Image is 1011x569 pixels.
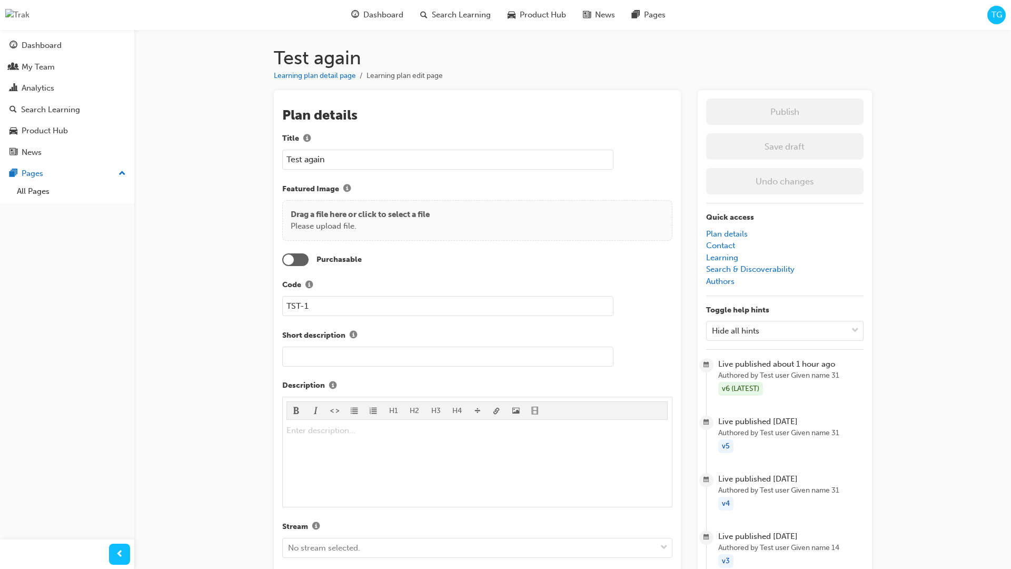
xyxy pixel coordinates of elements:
[851,324,859,338] span: down-icon
[5,9,29,21] img: Trak
[987,6,1006,24] button: TG
[420,8,428,22] span: search-icon
[4,143,130,162] a: News
[22,40,62,52] div: Dashboard
[118,167,126,181] span: up-icon
[507,402,526,419] button: image-icon
[370,407,377,416] span: format_ol-icon
[9,41,17,51] span: guage-icon
[288,542,360,554] div: No stream selected.
[526,402,545,419] button: video-icon
[718,370,863,382] span: Authored by Test user Given name 31
[706,168,864,194] button: Undo changes
[718,382,763,396] div: v6 (LATEST)
[316,254,362,266] label: Purchasable
[706,264,795,274] a: Search & Discoverability
[706,99,864,125] button: Publish
[312,523,320,532] span: info-icon
[712,325,759,337] div: Hide all hints
[308,520,324,534] button: Stream
[363,9,403,21] span: Dashboard
[364,402,383,419] button: format_ol-icon
[291,209,430,221] p: Drag a file here or click to select a file
[9,126,17,136] span: car-icon
[9,169,17,179] span: pages-icon
[432,9,491,21] span: Search Learning
[512,407,520,416] span: image-icon
[706,241,735,250] a: Contact
[706,133,864,160] button: Save draft
[660,541,668,555] span: down-icon
[350,331,357,340] span: info-icon
[282,182,672,196] label: Featured Image
[992,9,1002,21] span: TG
[274,71,356,80] a: Learning plan detail page
[718,439,734,454] div: v5
[4,57,130,77] a: My Team
[499,4,574,26] a: car-iconProduct Hub
[706,229,748,239] a: Plan details
[116,548,124,561] span: prev-icon
[293,407,300,416] span: format_bold-icon
[706,305,864,317] p: Toggle help hints
[383,402,404,419] button: H1
[718,485,863,497] span: Authored by Test user Given name 31
[404,402,425,419] button: H2
[306,402,326,419] button: format_italic-icon
[4,164,130,183] button: Pages
[474,407,481,416] span: divider-icon
[595,9,615,21] span: News
[718,416,863,428] span: Live published [DATE]
[366,70,443,82] li: Learning plan edit page
[706,277,735,286] a: Authors
[339,182,355,196] button: Featured Image
[351,407,358,416] span: format_ul-icon
[718,473,863,485] span: Live published [DATE]
[343,4,412,26] a: guage-iconDashboard
[706,253,738,262] a: Learning
[718,542,863,554] span: Authored by Test user Given name 14
[301,279,317,292] button: Code
[493,407,500,416] span: link-icon
[13,183,130,200] a: All Pages
[583,8,591,22] span: news-icon
[282,107,672,124] h2: Plan details
[282,200,672,241] div: Drag a file here or click to select a filePlease upload file.
[706,212,864,224] p: Quick access
[703,531,709,544] span: calendar-icon
[4,34,130,164] button: DashboardMy TeamAnalyticsSearch LearningProduct HubNews
[703,416,709,429] span: calendar-icon
[412,4,499,26] a: search-iconSearch Learning
[343,185,351,194] span: info-icon
[22,146,42,159] div: News
[22,125,68,137] div: Product Hub
[325,379,341,393] button: Description
[9,84,17,93] span: chart-icon
[623,4,674,26] a: pages-iconPages
[9,148,17,158] span: news-icon
[331,407,339,416] span: format_monospace-icon
[22,82,54,94] div: Analytics
[4,36,130,55] a: Dashboard
[345,402,364,419] button: format_ul-icon
[574,4,623,26] a: news-iconNews
[718,497,734,511] div: v4
[425,402,447,419] button: H3
[282,379,672,393] label: Description
[282,520,672,534] label: Stream
[520,9,566,21] span: Product Hub
[632,8,640,22] span: pages-icon
[305,281,313,290] span: info-icon
[4,121,130,141] a: Product Hub
[718,554,734,568] div: v3
[9,105,17,115] span: search-icon
[487,402,507,419] button: link-icon
[282,329,672,342] label: Short description
[287,402,306,419] button: format_bold-icon
[703,474,709,487] span: calendar-icon
[468,402,488,419] button: divider-icon
[22,168,43,180] div: Pages
[22,61,55,73] div: My Team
